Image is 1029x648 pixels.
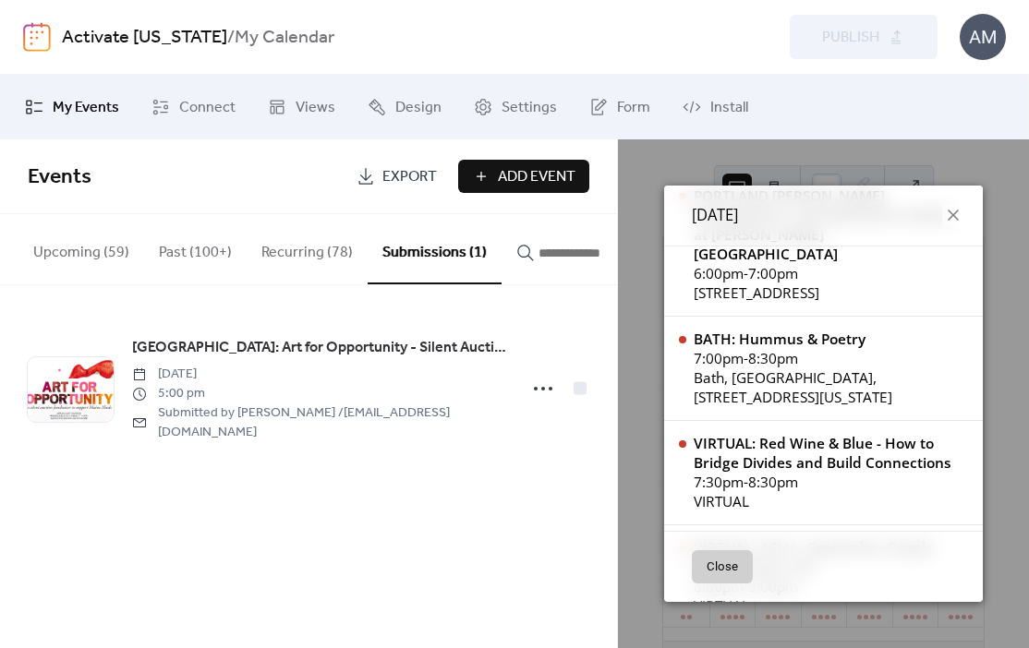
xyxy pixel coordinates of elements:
[694,330,968,349] div: BATH: Hummus & Poetry
[710,97,748,119] span: Install
[23,22,51,52] img: logo
[694,368,968,407] div: Bath, [GEOGRAPHIC_DATA], [STREET_ADDRESS][US_STATE]
[748,349,798,368] span: 8:30pm
[748,264,798,283] span: 7:00pm
[368,214,502,284] button: Submissions (1)
[132,336,506,360] a: [GEOGRAPHIC_DATA]: Art for Opportunity - Silent Auction Fundraiser to Support [US_STATE] Needs
[53,97,119,119] span: My Events
[132,365,506,384] span: [DATE]
[144,214,247,282] button: Past (100+)
[28,157,91,198] span: Events
[458,160,589,193] button: Add Event
[247,214,368,282] button: Recurring (78)
[296,97,335,119] span: Views
[694,283,968,303] div: [STREET_ADDRESS]
[694,492,968,511] div: VIRTUAL
[498,166,575,188] span: Add Event
[694,473,744,492] span: 7:30pm
[460,82,571,132] a: Settings
[132,384,506,403] span: 5:00 pm
[744,473,748,492] span: -
[694,434,968,473] div: VIRTUAL: Red Wine & Blue - How to Bridge Divides and Build Connections
[254,82,349,132] a: Views
[744,264,748,283] span: -
[395,97,442,119] span: Design
[227,20,235,55] b: /
[669,82,762,132] a: Install
[382,166,437,188] span: Export
[575,82,664,132] a: Form
[960,14,1006,60] div: AM
[132,403,506,442] span: Submitted by [PERSON_NAME] / [EMAIL_ADDRESS][DOMAIN_NAME]
[748,473,798,492] span: 8:30pm
[11,82,133,132] a: My Events
[744,349,748,368] span: -
[354,82,455,132] a: Design
[132,337,506,359] span: [GEOGRAPHIC_DATA]: Art for Opportunity - Silent Auction Fundraiser to Support [US_STATE] Needs
[62,20,227,55] a: Activate [US_STATE]
[179,97,236,119] span: Connect
[692,204,738,227] span: [DATE]
[617,97,650,119] span: Form
[343,160,451,193] a: Export
[694,349,744,368] span: 7:00pm
[235,20,334,55] b: My Calendar
[18,214,144,282] button: Upcoming (59)
[502,97,557,119] span: Settings
[692,550,753,583] button: Close
[694,264,744,283] span: 6:00pm
[138,82,249,132] a: Connect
